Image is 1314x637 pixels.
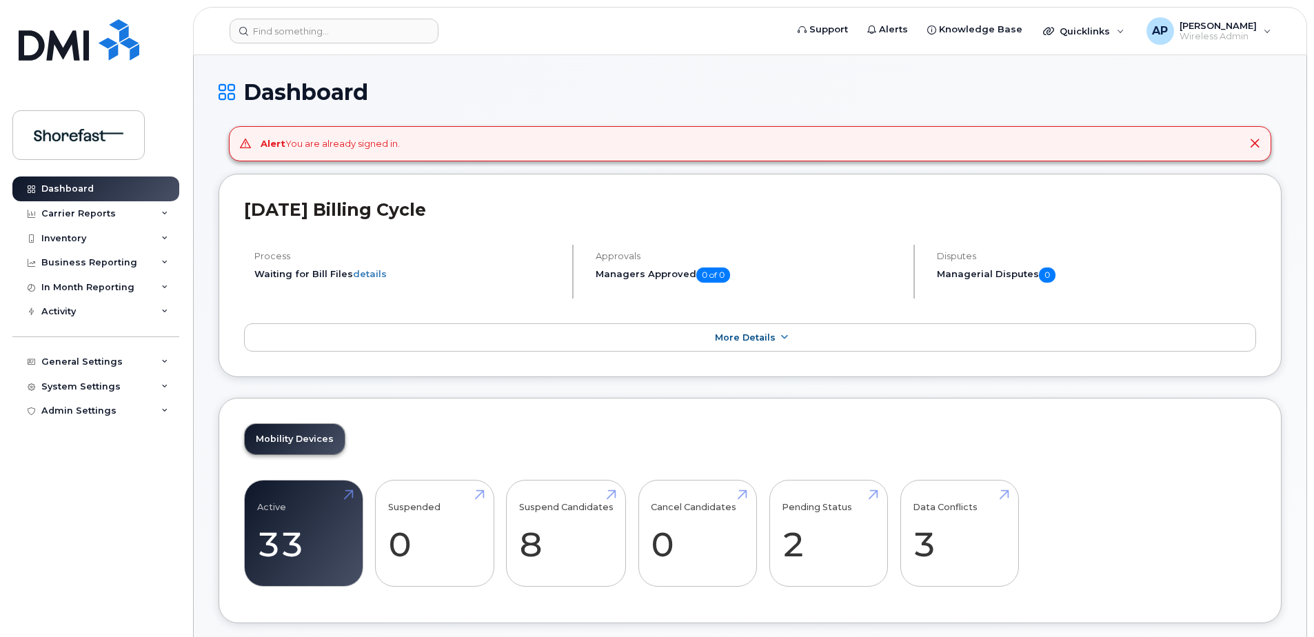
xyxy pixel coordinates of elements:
h4: Process [254,251,560,261]
strong: Alert [261,138,285,149]
span: 0 [1039,267,1055,283]
li: Waiting for Bill Files [254,267,560,281]
h5: Managers Approved [596,267,902,283]
a: Cancel Candidates 0 [651,488,744,579]
h4: Disputes [937,251,1256,261]
a: Suspend Candidates 8 [519,488,614,579]
h5: Managerial Disputes [937,267,1256,283]
a: Data Conflicts 3 [913,488,1006,579]
h4: Approvals [596,251,902,261]
a: Mobility Devices [245,424,345,454]
a: details [353,268,387,279]
h1: Dashboard [219,80,1282,104]
a: Suspended 0 [388,488,481,579]
a: Active 33 [257,488,350,579]
div: You are already signed in. [261,137,400,150]
span: 0 of 0 [696,267,730,283]
a: Pending Status 2 [782,488,875,579]
span: More Details [715,332,776,343]
h2: [DATE] Billing Cycle [244,199,1256,220]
